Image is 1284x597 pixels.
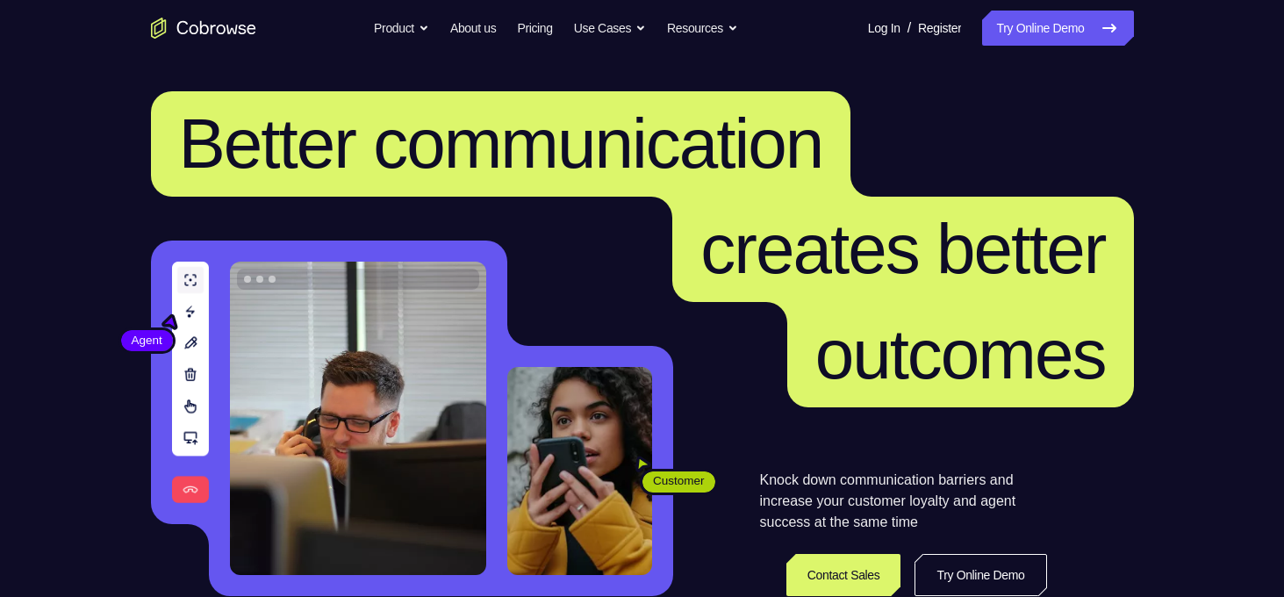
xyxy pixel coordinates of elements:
[868,11,900,46] a: Log In
[374,11,429,46] button: Product
[517,11,552,46] a: Pricing
[760,470,1047,533] p: Knock down communication barriers and increase your customer loyalty and agent success at the sam...
[151,18,256,39] a: Go to the home page
[179,104,823,183] span: Better communication
[815,315,1106,393] span: outcomes
[915,554,1046,596] a: Try Online Demo
[786,554,901,596] a: Contact Sales
[918,11,961,46] a: Register
[507,367,652,575] img: A customer holding their phone
[667,11,738,46] button: Resources
[230,262,486,575] img: A customer support agent talking on the phone
[450,11,496,46] a: About us
[982,11,1133,46] a: Try Online Demo
[574,11,646,46] button: Use Cases
[700,210,1105,288] span: creates better
[907,18,911,39] span: /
